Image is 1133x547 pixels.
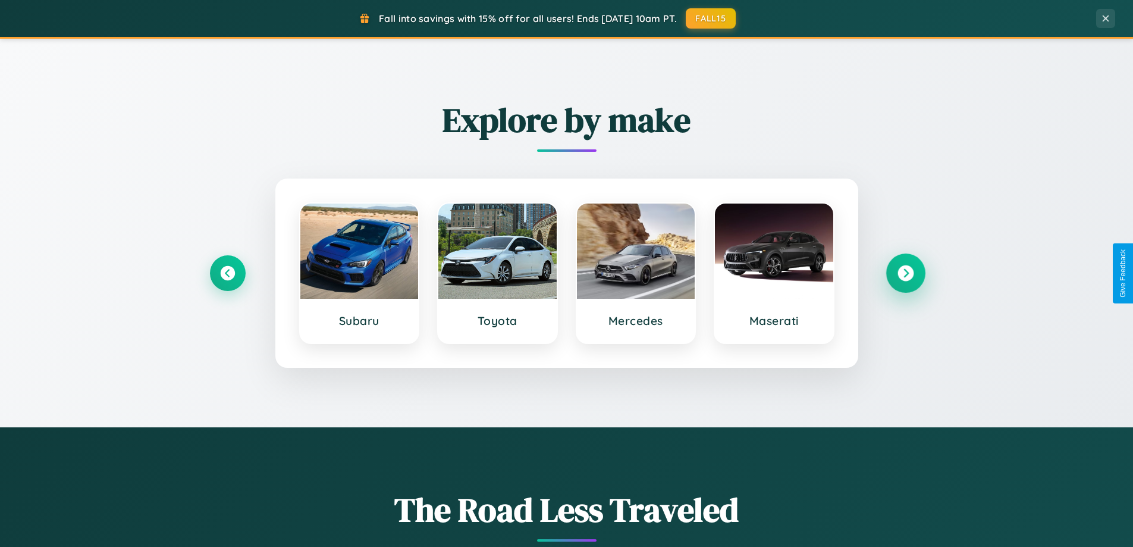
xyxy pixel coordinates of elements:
[312,314,407,328] h3: Subaru
[686,8,736,29] button: FALL15
[210,487,924,533] h1: The Road Less Traveled
[379,12,677,24] span: Fall into savings with 15% off for all users! Ends [DATE] 10am PT.
[1119,249,1127,298] div: Give Feedback
[727,314,821,328] h3: Maserati
[589,314,683,328] h3: Mercedes
[450,314,545,328] h3: Toyota
[210,97,924,143] h2: Explore by make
